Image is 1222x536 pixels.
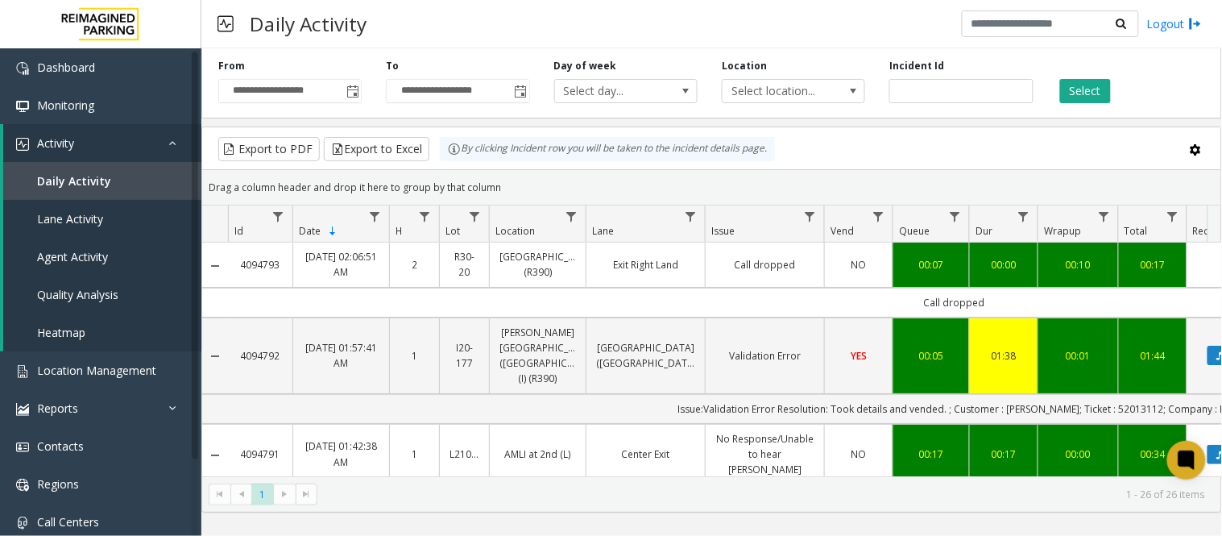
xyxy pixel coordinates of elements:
label: From [218,59,245,73]
a: Daily Activity [3,162,201,200]
span: Regions [37,476,79,492]
span: Location Management [37,363,156,378]
a: Logout [1147,15,1202,32]
label: To [386,59,399,73]
a: [DATE] 01:42:38 AM [303,438,379,469]
a: Queue Filter Menu [944,206,966,227]
span: Dashboard [37,60,95,75]
span: Toggle popup [512,80,529,102]
span: Call Centers [37,514,99,530]
div: 00:00 [980,257,1028,272]
span: Activity [37,135,74,151]
a: I20-177 [449,340,479,371]
img: infoIcon.svg [448,143,461,156]
label: Day of week [554,59,617,73]
div: Data table [202,206,1221,476]
div: By clicking Incident row you will be taken to the incident details page. [440,137,775,161]
span: Rec. [1193,224,1212,238]
kendo-pager-info: 1 - 26 of 26 items [327,488,1205,501]
span: Select day... [555,80,669,102]
span: Location [495,224,535,238]
label: Incident Id [889,59,944,73]
button: Export to Excel [324,137,429,161]
img: pageIcon [217,4,234,44]
a: NO [835,257,883,272]
span: Daily Activity [37,173,111,189]
a: [PERSON_NAME][GEOGRAPHIC_DATA] ([GEOGRAPHIC_DATA]) (I) (R390) [499,325,576,387]
a: [DATE] 01:57:41 AM [303,340,379,371]
a: 00:07 [903,257,959,272]
a: 2 [400,257,429,272]
a: Dur Filter Menu [1013,206,1034,227]
a: L21063800 [449,447,479,462]
a: No Response/Unable to hear [PERSON_NAME] [715,431,814,478]
a: R30-20 [449,249,479,280]
img: logout [1189,15,1202,32]
span: Reports [37,401,78,416]
span: Vend [831,224,854,238]
a: 4094792 [238,348,283,364]
span: NO [851,258,867,272]
a: 1 [400,447,429,462]
a: 4094791 [238,447,283,462]
a: 00:17 [1129,257,1177,272]
a: 00:05 [903,348,959,364]
img: 'icon' [16,441,29,454]
span: NO [851,447,867,461]
a: Lane Activity [3,200,201,238]
span: Quality Analysis [37,287,118,302]
img: 'icon' [16,479,29,492]
a: AMLI at 2nd (L) [499,447,576,462]
a: Lot Filter Menu [464,206,486,227]
label: Location [722,59,767,73]
button: Export to PDF [218,137,320,161]
a: [GEOGRAPHIC_DATA] (R390) [499,249,576,280]
span: Id [234,224,243,238]
span: Sortable [326,225,339,238]
a: Collapse Details [202,350,228,363]
a: Activity [3,124,201,162]
a: Location Filter Menu [561,206,582,227]
a: H Filter Menu [414,206,436,227]
span: Heatmap [37,325,85,340]
img: 'icon' [16,517,29,530]
img: 'icon' [16,365,29,378]
a: Wrapup Filter Menu [1093,206,1115,227]
a: NO [835,447,883,462]
a: Collapse Details [202,449,228,462]
h3: Daily Activity [242,4,375,44]
span: Queue [899,224,930,238]
span: Wrapup [1044,224,1081,238]
span: Lane Activity [37,211,103,226]
a: Quality Analysis [3,276,201,314]
a: Lane Filter Menu [680,206,702,227]
a: 00:17 [980,447,1028,462]
div: 00:17 [903,447,959,462]
span: Date [299,224,321,238]
a: Issue Filter Menu [799,206,821,227]
div: 00:01 [1048,348,1108,364]
span: H [396,224,403,238]
span: Issue [711,224,735,238]
a: 01:38 [980,348,1028,364]
img: 'icon' [16,403,29,416]
button: Select [1060,79,1111,103]
a: Exit Right Land [596,257,695,272]
a: Center Exit [596,447,695,462]
div: 00:34 [1129,447,1177,462]
span: Dur [976,224,992,238]
a: Call dropped [715,257,814,272]
div: 01:44 [1129,348,1177,364]
a: 00:10 [1048,257,1108,272]
a: Agent Activity [3,238,201,276]
a: Id Filter Menu [267,206,289,227]
a: [DATE] 02:06:51 AM [303,249,379,280]
a: Heatmap [3,314,201,351]
a: 1 [400,348,429,364]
